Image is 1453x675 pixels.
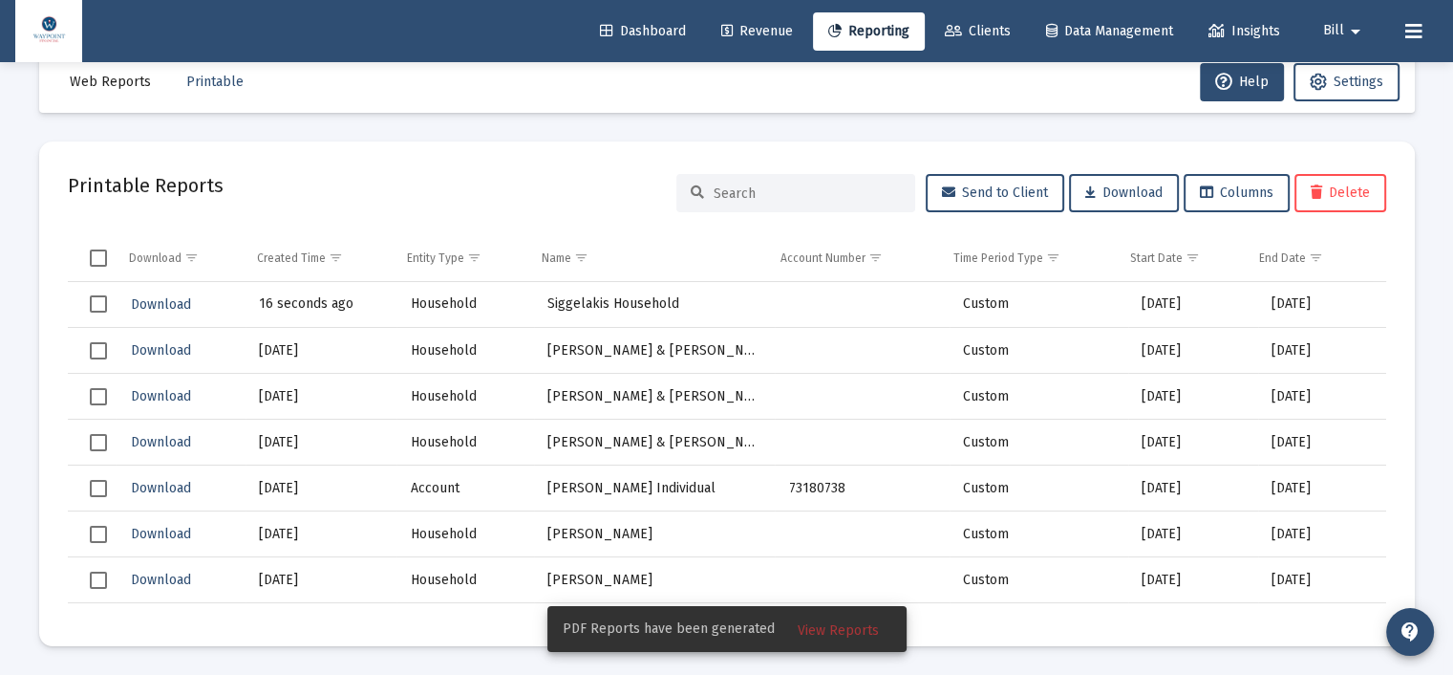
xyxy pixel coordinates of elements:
[1399,621,1421,643] mat-icon: contact_support
[1259,250,1306,266] div: End Date
[90,295,107,313] div: Select row
[929,12,1026,51] a: Clients
[396,512,533,557] td: Household
[1309,250,1323,265] span: Show filter options for column 'End Date'
[1258,603,1385,649] td: [DATE]
[131,480,191,496] span: Download
[246,374,396,420] td: [DATE]
[1258,282,1385,328] td: [DATE]
[950,466,1128,512] td: Custom
[30,12,68,51] img: Dashboard
[950,374,1128,420] td: Custom
[950,512,1128,557] td: Custom
[90,526,107,543] div: Select row
[574,250,588,265] span: Show filter options for column 'Name'
[246,557,396,603] td: [DATE]
[1186,250,1200,265] span: Show filter options for column 'Start Date'
[1300,11,1390,50] button: Bill
[775,466,950,512] td: 73180738
[1085,185,1163,201] span: Download
[171,63,259,101] button: Printable
[721,23,793,39] span: Revenue
[926,174,1064,212] button: Send to Client
[950,603,1128,649] td: Custom
[950,557,1128,603] td: Custom
[1128,282,1258,328] td: [DATE]
[329,250,343,265] span: Show filter options for column 'Created Time'
[1258,420,1385,466] td: [DATE]
[396,603,533,649] td: Account
[1246,235,1372,281] td: Column End Date
[868,250,883,265] span: Show filter options for column 'Account Number'
[534,466,776,512] td: [PERSON_NAME] Individual
[1258,374,1385,420] td: [DATE]
[257,250,326,266] div: Created Time
[1208,23,1280,39] span: Insights
[534,328,776,374] td: [PERSON_NAME] & [PERSON_NAME] & [PERSON_NAME] Household
[396,557,533,603] td: Household
[534,557,776,603] td: [PERSON_NAME]
[90,388,107,405] div: Select row
[129,250,182,266] div: Download
[70,74,151,90] span: Web Reports
[467,250,481,265] span: Show filter options for column 'Entity Type'
[780,250,865,266] div: Account Number
[950,420,1128,466] td: Custom
[1215,74,1269,90] span: Help
[90,434,107,451] div: Select row
[528,235,767,281] td: Column Name
[246,420,396,466] td: [DATE]
[714,185,901,202] input: Search
[116,235,245,281] td: Column Download
[828,23,909,39] span: Reporting
[1128,603,1258,649] td: [DATE]
[1258,466,1385,512] td: [DATE]
[798,622,879,639] span: View Reports
[1117,235,1246,281] td: Column Start Date
[1128,420,1258,466] td: [DATE]
[131,526,191,542] span: Download
[394,235,529,281] td: Column Entity Type
[600,23,686,39] span: Dashboard
[407,250,464,266] div: Entity Type
[1046,250,1060,265] span: Show filter options for column 'Time Period Type'
[186,74,244,90] span: Printable
[1258,512,1385,557] td: [DATE]
[396,466,533,512] td: Account
[129,520,193,548] button: Download
[1184,174,1290,212] button: Columns
[129,382,193,410] button: Download
[129,474,193,502] button: Download
[131,342,191,359] span: Download
[942,185,1048,201] span: Send to Client
[54,63,166,101] button: Web Reports
[1294,174,1386,212] button: Delete
[1334,74,1383,90] span: Settings
[246,603,396,649] td: [DATE]
[1311,185,1370,201] span: Delete
[131,572,191,588] span: Download
[813,12,925,51] a: Reporting
[542,250,571,266] div: Name
[129,291,193,318] button: Download
[1130,250,1183,266] div: Start Date
[90,250,107,267] div: Select all
[1200,185,1273,201] span: Columns
[131,296,191,313] span: Download
[706,12,808,51] a: Revenue
[534,374,776,420] td: [PERSON_NAME] & [PERSON_NAME] & [PERSON_NAME] Household
[534,282,776,328] td: Siggelakis Household
[767,235,940,281] td: Column Account Number
[1128,328,1258,374] td: [DATE]
[246,328,396,374] td: [DATE]
[396,328,533,374] td: Household
[950,282,1128,328] td: Custom
[1128,466,1258,512] td: [DATE]
[129,428,193,456] button: Download
[534,512,776,557] td: [PERSON_NAME]
[90,618,107,635] div: Select row
[129,566,193,594] button: Download
[131,434,191,450] span: Download
[68,170,224,201] h2: Printable Reports
[940,235,1117,281] td: Column Time Period Type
